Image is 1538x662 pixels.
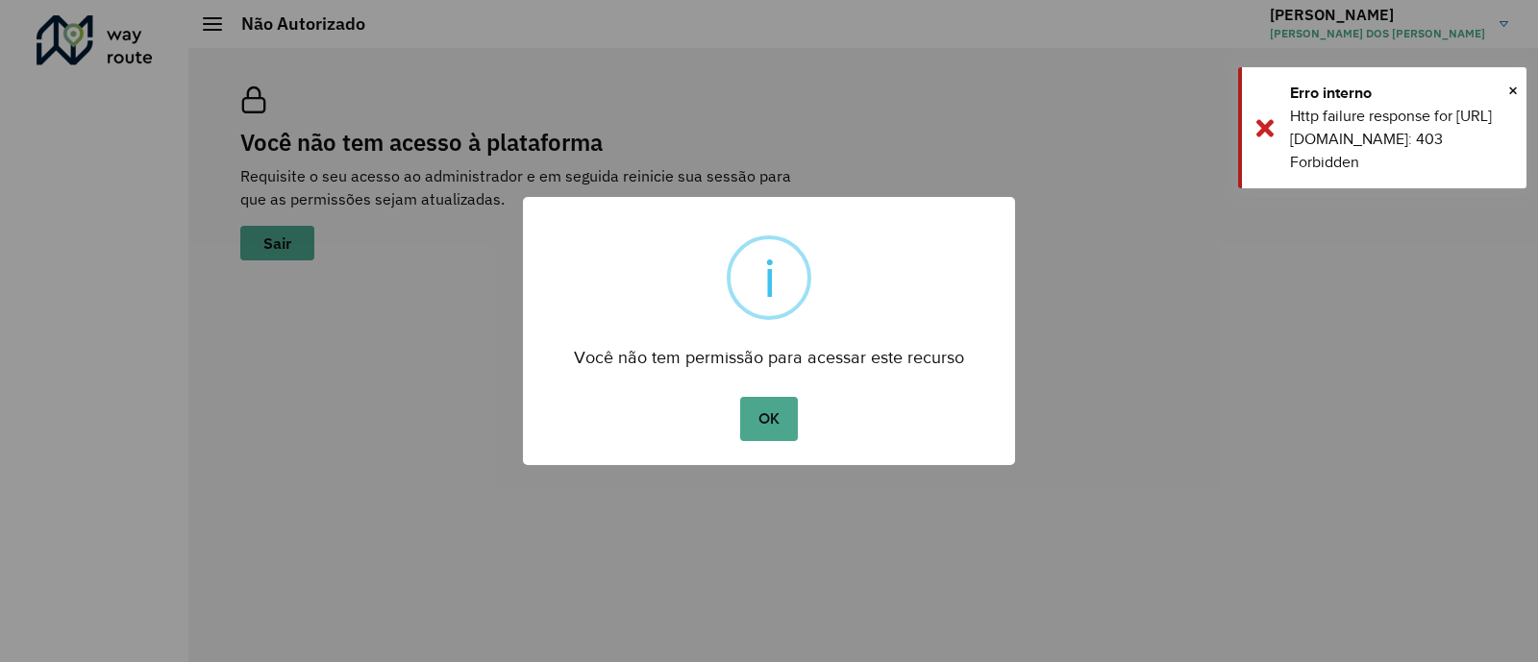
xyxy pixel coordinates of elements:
[740,397,797,441] button: OK
[1290,82,1512,105] div: Erro interno
[523,330,1015,373] div: Você não tem permissão para acessar este recurso
[1508,76,1518,105] span: ×
[1508,76,1518,105] button: Close
[763,239,776,316] div: i
[1290,105,1512,174] div: Http failure response for [URL][DOMAIN_NAME]: 403 Forbidden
